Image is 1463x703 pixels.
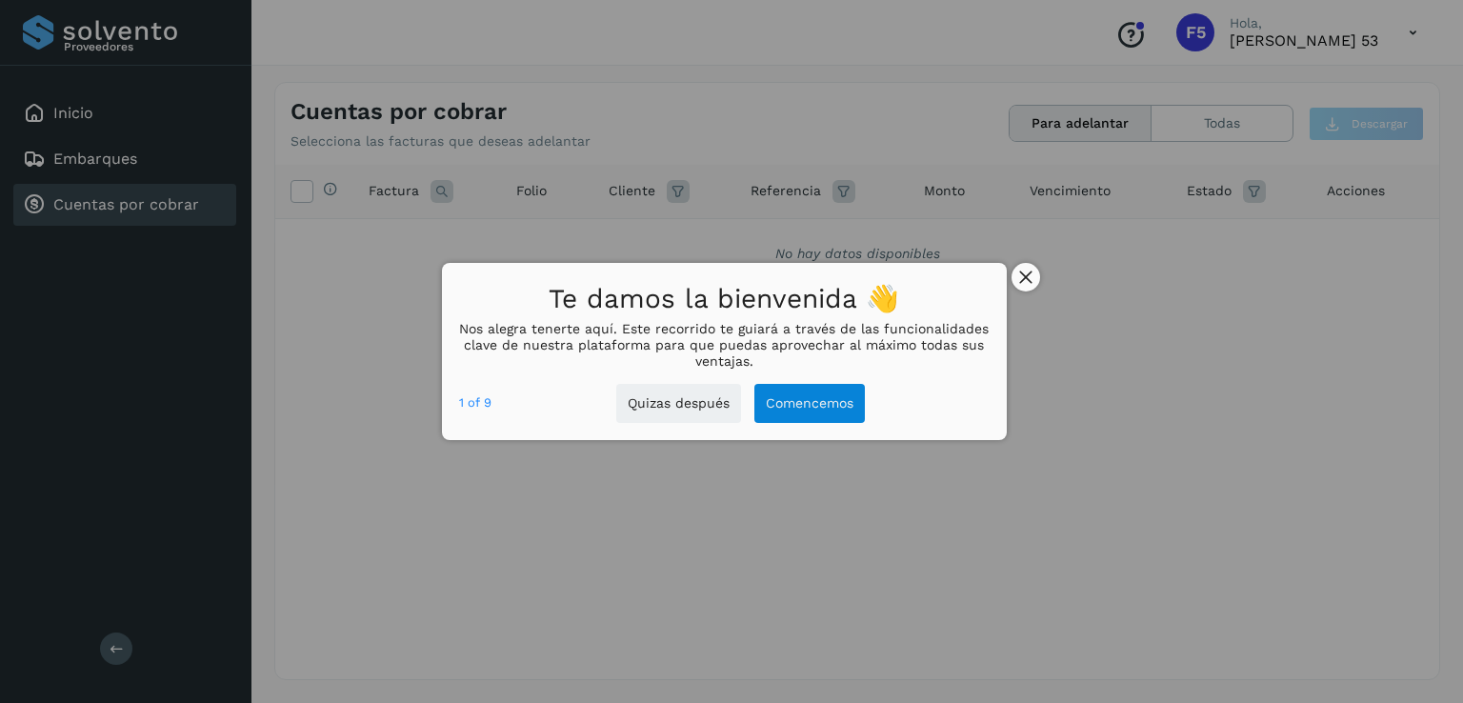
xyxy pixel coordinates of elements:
[459,392,491,413] div: step 1 of 9
[459,278,989,321] h1: Te damos la bienvenida 👋
[459,321,989,369] p: Nos alegra tenerte aquí. Este recorrido te guiará a través de las funcionalidades clave de nuestr...
[459,392,491,413] div: 1 of 9
[1012,263,1040,291] button: close,
[442,263,1006,440] div: Te damos la bienvenida 👋Nos alegra tenerte aquí. Este recorrido te guiará a través de las funcion...
[754,384,865,423] button: Comencemos
[616,384,741,423] button: Quizas después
